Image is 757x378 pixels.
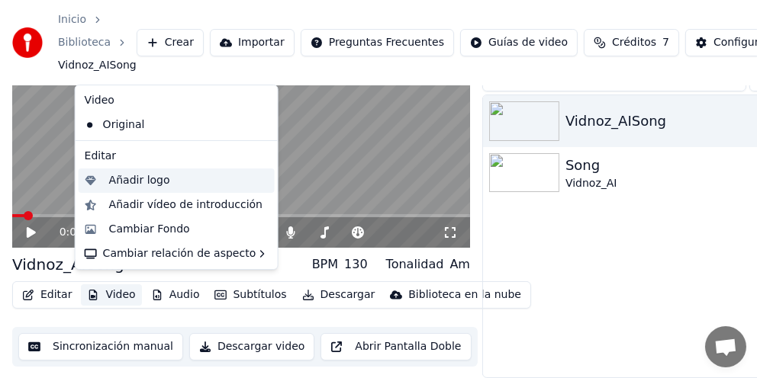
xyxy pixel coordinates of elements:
[109,197,263,213] div: Añadir vídeo de introducción
[344,255,368,274] div: 130
[145,284,206,306] button: Audio
[321,333,471,360] button: Abrir Pantalla Doble
[58,35,111,50] a: Biblioteca
[705,326,746,367] a: Chat abierto
[662,35,669,50] span: 7
[408,287,521,303] div: Biblioteca en la nube
[296,284,382,306] button: Descargar
[210,29,295,56] button: Importar
[460,29,578,56] button: Guías de video
[208,284,292,306] button: Subtítulos
[58,58,137,73] span: Vidnoz_AISong
[58,12,137,73] nav: breadcrumb
[137,29,204,56] button: Crear
[189,333,314,360] button: Descargar video
[449,255,470,274] div: Am
[58,12,86,27] a: Inicio
[109,173,170,188] div: Añadir logo
[584,29,679,56] button: Créditos7
[12,27,43,58] img: youka
[12,254,124,275] div: Vidnoz_AISong
[79,144,275,168] div: Editar
[312,255,338,274] div: BPM
[386,255,444,274] div: Tonalidad
[16,284,78,306] button: Editar
[60,225,96,240] div: /
[109,222,190,237] div: Cambiar Fondo
[79,88,275,113] div: Video
[79,113,252,137] div: Original
[79,242,275,266] div: Cambiar relación de aspecto
[612,35,656,50] span: Créditos
[81,284,141,306] button: Video
[18,333,183,360] button: Sincronización manual
[60,225,83,240] span: 0:04
[301,29,454,56] button: Preguntas Frecuentes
